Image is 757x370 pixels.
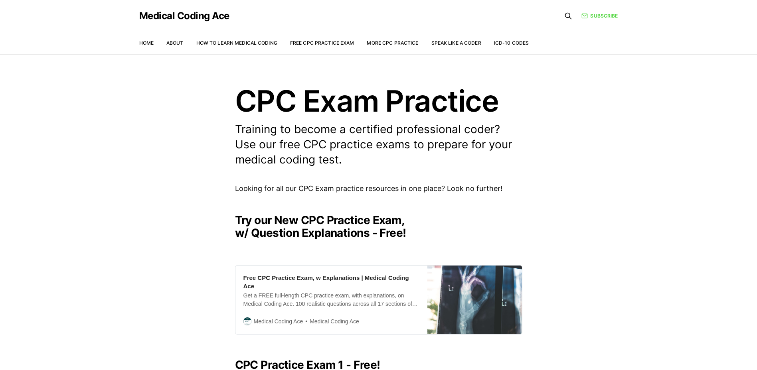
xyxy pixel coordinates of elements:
a: More CPC Practice [367,40,418,46]
a: Medical Coding Ace [139,11,229,21]
a: About [166,40,184,46]
a: Speak Like a Coder [431,40,481,46]
span: Medical Coding Ace [254,317,303,326]
div: Free CPC Practice Exam, w Explanations | Medical Coding Ace [243,274,419,290]
h2: Try our New CPC Practice Exam, w/ Question Explanations - Free! [235,214,522,239]
span: Medical Coding Ace [303,317,359,326]
a: Free CPC Practice Exam [290,40,354,46]
p: Looking for all our CPC Exam practice resources in one place? Look no further! [235,183,522,195]
a: Subscribe [581,12,618,20]
div: Get a FREE full-length CPC practice exam, with explanations, on Medical Coding Ace. 100 realistic... [243,291,419,308]
h1: CPC Exam Practice [235,86,522,116]
a: Free CPC Practice Exam, w Explanations | Medical Coding AceGet a FREE full-length CPC practice ex... [235,265,522,335]
a: Home [139,40,154,46]
a: How to Learn Medical Coding [196,40,277,46]
p: Training to become a certified professional coder? Use our free CPC practice exams to prepare for... [235,122,522,167]
a: ICD-10 Codes [494,40,529,46]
